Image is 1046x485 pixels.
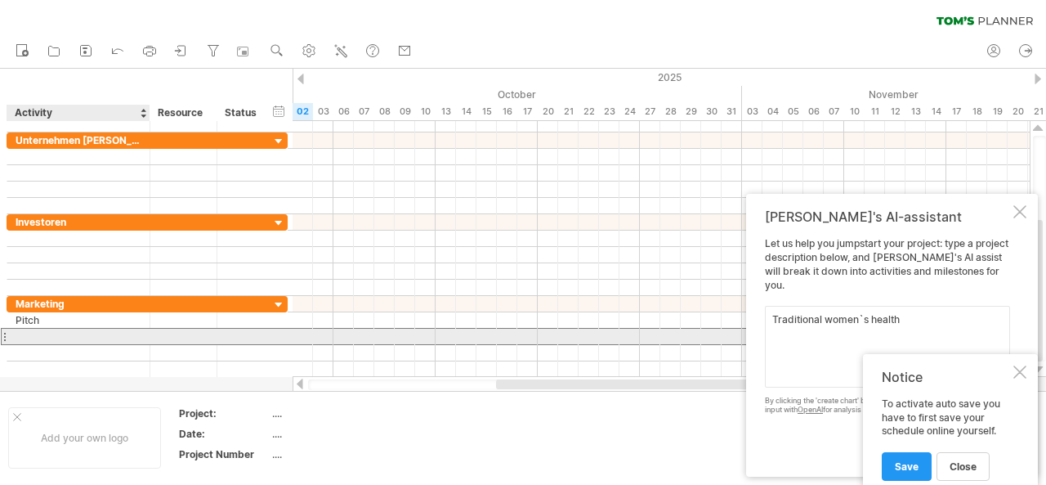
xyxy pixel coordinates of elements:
[16,214,141,230] div: Investoren
[15,105,141,121] div: Activity
[967,103,987,120] div: Tuesday, 18 November 2025
[8,407,161,469] div: Add your own logo
[765,209,1010,225] div: [PERSON_NAME]'s AI-assistant
[882,369,1010,385] div: Notice
[272,406,409,420] div: ....
[476,103,497,120] div: Wednesday, 15 October 2025
[765,237,1010,462] div: Let us help you jumpstart your project: type a project description below, and [PERSON_NAME]'s AI ...
[895,460,919,473] span: Save
[456,103,476,120] div: Tuesday, 14 October 2025
[681,103,701,120] div: Wednesday, 29 October 2025
[272,427,409,441] div: ....
[579,103,599,120] div: Wednesday, 22 October 2025
[640,103,660,120] div: Monday, 27 October 2025
[599,103,619,120] div: Thursday, 23 October 2025
[936,452,990,481] a: close
[762,103,783,120] div: Tuesday, 4 November 2025
[517,103,538,120] div: Friday, 17 October 2025
[619,103,640,120] div: Friday, 24 October 2025
[722,103,742,120] div: Friday, 31 October 2025
[885,103,905,120] div: Wednesday, 12 November 2025
[783,103,803,120] div: Wednesday, 5 November 2025
[225,105,261,121] div: Status
[882,397,1010,480] div: To activate auto save you have to first save your schedule online yourself.
[798,405,823,414] a: OpenAI
[374,103,395,120] div: Wednesday, 8 October 2025
[765,397,1010,415] div: By clicking the 'create chart' button you grant us permission to share your input with for analys...
[701,103,722,120] div: Thursday, 30 October 2025
[926,103,946,120] div: Friday, 14 November 2025
[158,105,208,121] div: Resource
[660,103,681,120] div: Tuesday, 28 October 2025
[558,103,579,120] div: Tuesday, 21 October 2025
[16,296,141,312] div: Marketing
[882,452,932,481] a: Save
[905,103,926,120] div: Thursday, 13 November 2025
[950,460,977,473] span: close
[179,406,269,420] div: Project:
[844,103,865,120] div: Monday, 10 November 2025
[16,312,141,328] div: Pitch
[865,103,885,120] div: Tuesday, 11 November 2025
[313,103,333,120] div: Friday, 3 October 2025
[742,103,762,120] div: Monday, 3 November 2025
[415,103,436,120] div: Friday, 10 October 2025
[293,103,313,120] div: Thursday, 2 October 2025
[946,103,967,120] div: Monday, 17 November 2025
[179,427,269,441] div: Date:
[436,103,456,120] div: Monday, 13 October 2025
[354,103,374,120] div: Tuesday, 7 October 2025
[16,132,141,148] div: Unternehmen [PERSON_NAME]
[497,103,517,120] div: Thursday, 16 October 2025
[272,86,742,103] div: October 2025
[987,103,1008,120] div: Wednesday, 19 November 2025
[1008,103,1028,120] div: Thursday, 20 November 2025
[395,103,415,120] div: Thursday, 9 October 2025
[538,103,558,120] div: Monday, 20 October 2025
[179,447,269,461] div: Project Number
[272,447,409,461] div: ....
[803,103,824,120] div: Thursday, 6 November 2025
[824,103,844,120] div: Friday, 7 November 2025
[333,103,354,120] div: Monday, 6 October 2025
